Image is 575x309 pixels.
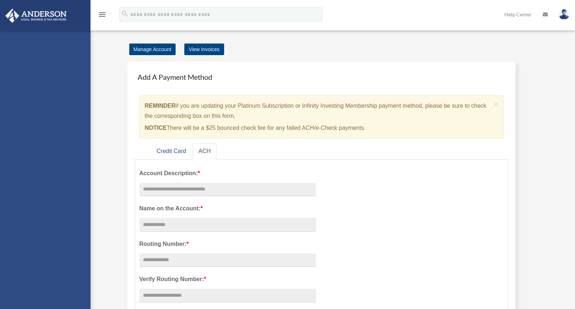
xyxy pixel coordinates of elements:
[139,95,504,139] div: if you are updating your Platinum Subscription or Infinity Investing Membership payment method, p...
[139,239,316,249] label: Routing Number:
[494,100,499,108] button: Close
[184,44,224,55] a: View Invoices
[98,13,106,19] a: menu
[135,69,509,85] h4: Add A Payment Method
[98,10,106,19] i: menu
[559,9,570,20] img: User Pic
[151,143,192,160] a: Credit Card
[145,103,176,109] strong: REMINDER
[129,44,176,55] a: Manage Account
[121,10,129,18] i: search
[145,123,491,133] p: There will be a $25 bounced check fee for any failed ACH/e-Check payments.
[139,274,316,284] label: Verify Routing Number:
[145,125,167,131] strong: NOTICE
[494,100,499,108] span: ×
[139,168,316,178] label: Account Description:
[193,143,217,160] a: ACH
[3,9,69,23] img: Anderson Advisors Platinum Portal
[139,203,316,214] label: Name on the Account:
